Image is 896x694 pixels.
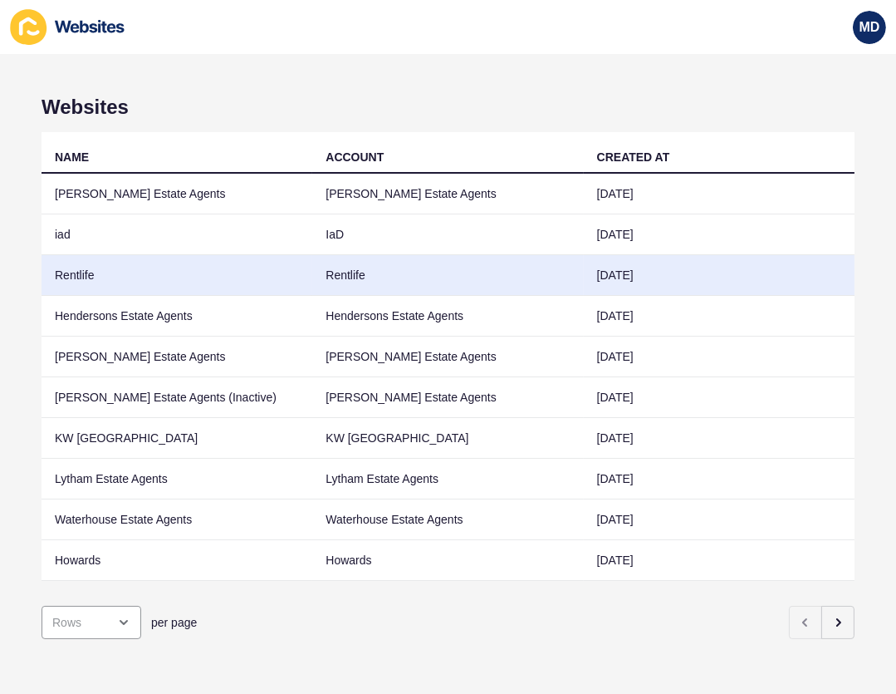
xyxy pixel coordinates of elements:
[312,500,583,540] td: Waterhouse Estate Agents
[312,459,583,500] td: Lytham Estate Agents
[151,614,197,631] span: per page
[42,296,312,337] td: Hendersons Estate Agents
[584,296,854,337] td: [DATE]
[42,459,312,500] td: Lytham Estate Agents
[584,418,854,459] td: [DATE]
[42,96,854,119] h1: Websites
[42,337,312,377] td: [PERSON_NAME] Estate Agents
[42,418,312,459] td: KW [GEOGRAPHIC_DATA]
[312,296,583,337] td: Hendersons Estate Agents
[42,540,312,581] td: Howards
[312,255,583,296] td: Rentlife
[326,149,384,165] div: ACCOUNT
[312,418,583,459] td: KW [GEOGRAPHIC_DATA]
[584,540,854,581] td: [DATE]
[584,500,854,540] td: [DATE]
[312,377,583,418] td: [PERSON_NAME] Estate Agents
[312,214,583,255] td: IaD
[42,214,312,255] td: iad
[584,377,854,418] td: [DATE]
[859,19,880,36] span: MD
[312,337,583,377] td: [PERSON_NAME] Estate Agents
[55,149,89,165] div: NAME
[42,377,312,418] td: [PERSON_NAME] Estate Agents (Inactive)
[312,174,583,214] td: [PERSON_NAME] Estate Agents
[42,500,312,540] td: Waterhouse Estate Agents
[42,174,312,214] td: [PERSON_NAME] Estate Agents
[584,337,854,377] td: [DATE]
[584,214,854,255] td: [DATE]
[42,606,141,639] div: open menu
[584,174,854,214] td: [DATE]
[597,149,670,165] div: CREATED AT
[312,540,583,581] td: Howards
[584,255,854,296] td: [DATE]
[42,255,312,296] td: Rentlife
[584,459,854,500] td: [DATE]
